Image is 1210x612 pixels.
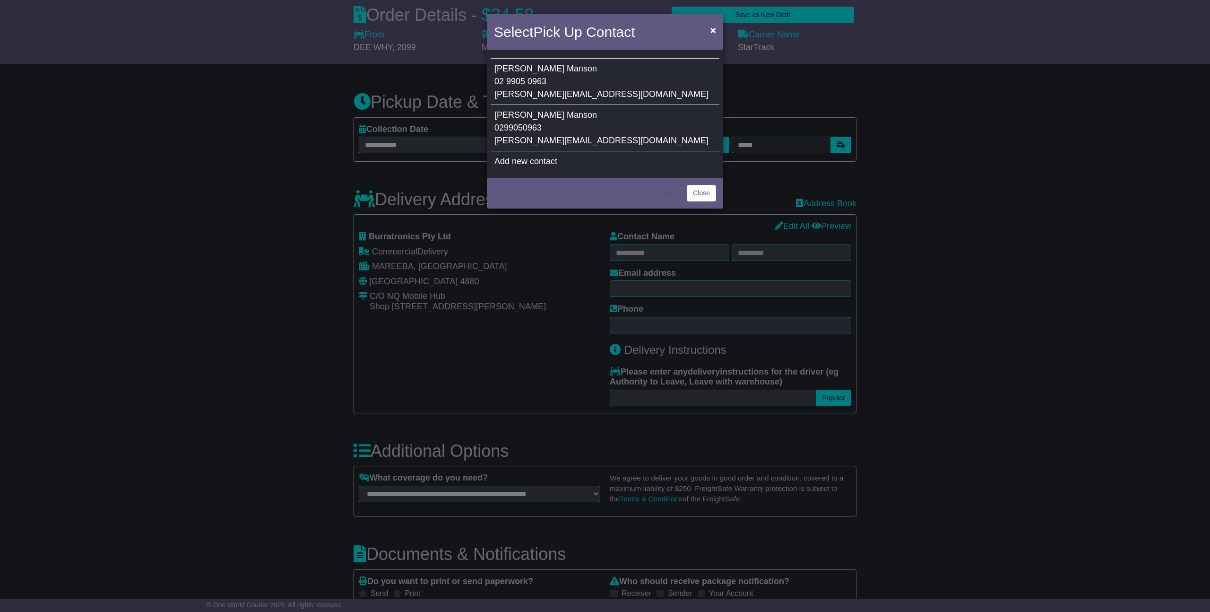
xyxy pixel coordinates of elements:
[494,157,557,166] span: Add new contact
[533,24,582,40] span: Pick Up
[494,64,564,73] span: [PERSON_NAME]
[567,110,597,120] span: Manson
[651,185,683,201] button: < Back
[494,77,546,86] span: 02 9905 0963
[586,24,635,40] span: Contact
[494,21,635,43] h4: Select
[494,89,709,99] span: [PERSON_NAME][EMAIL_ADDRESS][DOMAIN_NAME]
[710,25,716,35] span: ×
[494,123,542,132] span: 0299050963
[687,185,716,201] button: Close
[494,110,564,120] span: [PERSON_NAME]
[494,136,709,145] span: [PERSON_NAME][EMAIL_ADDRESS][DOMAIN_NAME]
[567,64,597,73] span: Manson
[706,20,721,40] button: Close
